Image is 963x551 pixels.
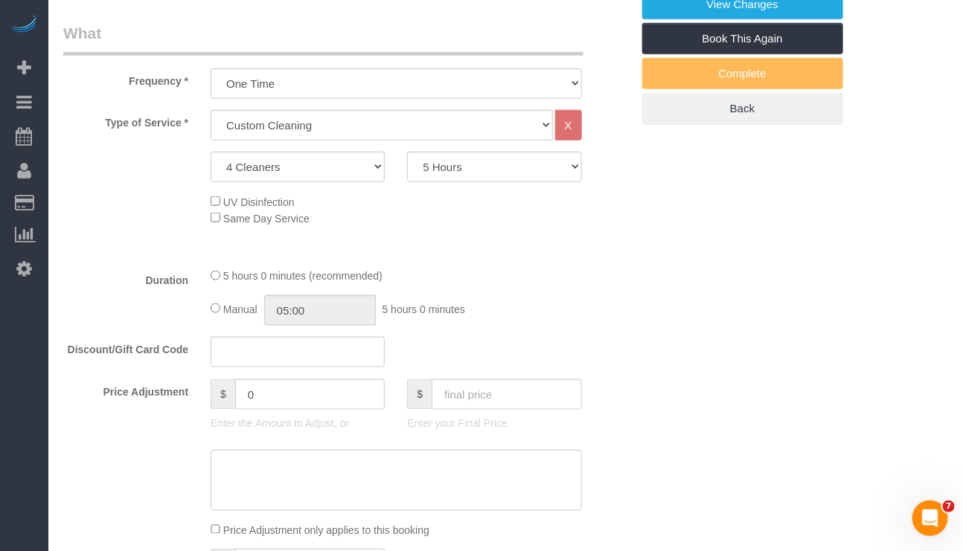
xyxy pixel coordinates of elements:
img: Automaid Logo [9,15,39,36]
span: Price Adjustment only applies to this booking [223,524,429,536]
p: Enter the Amount to Adjust, or [211,416,385,431]
span: $ [211,379,235,410]
a: Back [642,93,843,124]
span: 5 hours 0 minutes [383,303,465,315]
span: Same Day Service [223,213,310,225]
span: 5 hours 0 minutes (recommended) [223,271,383,283]
label: Duration [52,268,199,288]
input: final price [432,379,581,410]
iframe: Intercom live chat [912,500,948,536]
p: Enter your Final Price [407,416,581,431]
a: Book This Again [642,23,843,54]
label: Discount/Gift Card Code [52,337,199,357]
label: Type of Service * [52,110,199,130]
span: 7 [943,500,955,512]
span: UV Disinfection [223,196,295,208]
span: Manual [223,303,257,315]
label: Frequency * [52,68,199,88]
legend: What [63,22,583,56]
span: $ [407,379,432,410]
label: Price Adjustment [52,379,199,399]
